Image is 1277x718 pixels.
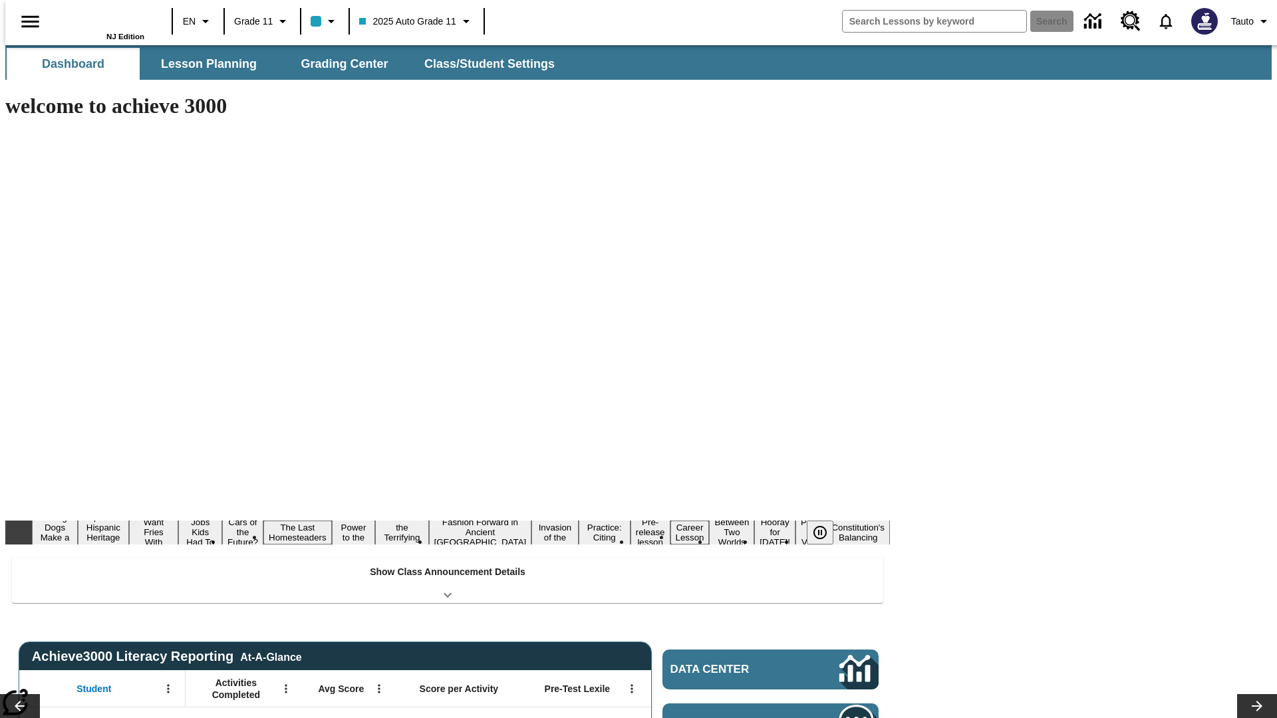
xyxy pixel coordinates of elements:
button: Lesson carousel, Next [1237,694,1277,718]
button: Slide 16 Point of View [795,515,826,549]
span: Activities Completed [192,677,280,701]
button: Slide 9 Fashion Forward in Ancient Rome [429,515,532,549]
a: Resource Center, Will open in new tab [1113,3,1149,39]
button: Open side menu [11,2,50,41]
div: Show Class Announcement Details [12,557,883,603]
button: Grading Center [278,48,411,80]
button: Slide 11 Mixed Practice: Citing Evidence [579,511,631,554]
button: Slide 14 Between Two Worlds [709,515,754,549]
span: Grade 11 [234,15,273,29]
button: Class color is light blue. Change class color [305,9,345,33]
button: Slide 1 Diving Dogs Make a Splash [32,511,78,554]
span: Pre-Test Lexile [545,683,611,695]
span: 2025 Auto Grade 11 [359,15,456,29]
button: Slide 8 Attack of the Terrifying Tomatoes [375,511,428,554]
span: Data Center [670,663,795,676]
button: Slide 4 Dirty Jobs Kids Had To Do [178,505,222,559]
a: Data Center [662,650,879,689]
button: Slide 17 The Constitution's Balancing Act [826,511,890,554]
button: Lesson Planning [142,48,275,80]
button: Class: 2025 Auto Grade 11, Select your class [354,9,479,33]
button: Class/Student Settings [414,48,565,80]
div: SubNavbar [5,48,567,80]
img: Avatar [1191,8,1218,35]
button: Open Menu [276,679,296,699]
button: Open Menu [369,679,389,699]
button: Slide 3 Do You Want Fries With That? [129,505,179,559]
span: Score per Activity [420,683,499,695]
button: Slide 6 The Last Homesteaders [263,521,332,544]
button: Open Menu [158,679,178,699]
button: Slide 5 Cars of the Future? [222,515,263,549]
button: Slide 2 ¡Viva Hispanic Heritage Month! [78,511,129,554]
div: SubNavbar [5,45,1272,80]
span: NJ Edition [106,33,144,41]
button: Pause [807,521,833,544]
span: Class/Student Settings [424,57,555,72]
button: Slide 10 The Invasion of the Free CD [531,511,578,554]
a: Home [58,6,144,33]
button: Language: EN, Select a language [177,9,219,33]
div: At-A-Glance [240,649,301,663]
p: Show Class Announcement Details [370,565,525,579]
button: Slide 12 Pre-release lesson [631,515,670,549]
span: Dashboard [42,57,104,72]
div: Pause [807,521,847,544]
a: Data Center [1076,3,1113,40]
h1: welcome to achieve 3000 [5,94,890,118]
span: Student [76,683,111,695]
span: Lesson Planning [161,57,257,72]
a: Notifications [1149,4,1183,39]
span: Avg Score [318,683,364,695]
button: Slide 15 Hooray for Constitution Day! [754,515,795,549]
div: Home [58,5,144,41]
span: Tauto [1231,15,1254,29]
span: Achieve3000 Literacy Reporting [32,649,302,664]
span: EN [183,15,196,29]
button: Slide 13 Career Lesson [670,521,710,544]
span: Grading Center [301,57,388,72]
button: Slide 7 Solar Power to the People [332,511,376,554]
input: search field [843,11,1026,32]
button: Select a new avatar [1183,4,1226,39]
button: Dashboard [7,48,140,80]
button: Grade: Grade 11, Select a grade [229,9,296,33]
button: Profile/Settings [1226,9,1277,33]
button: Open Menu [622,679,642,699]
